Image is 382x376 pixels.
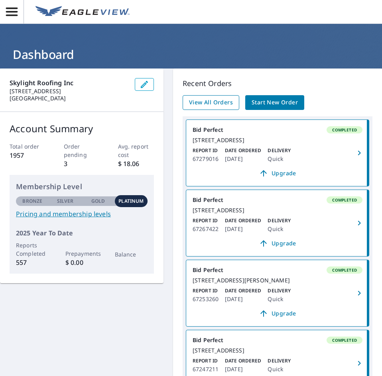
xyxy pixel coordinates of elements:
p: Bronze [22,198,42,205]
p: Report ID [193,357,219,364]
img: EV Logo [35,6,130,18]
div: Bid Perfect [193,266,362,274]
p: Quick [268,224,291,234]
a: Upgrade [193,307,362,320]
p: [DATE] [225,294,261,304]
p: 2025 Year To Date [16,228,148,238]
a: Bid PerfectCompleted[STREET_ADDRESS]Report ID67267422Date Ordered[DATE]DeliveryQuickUpgrade [186,190,369,256]
a: View All Orders [183,95,239,110]
p: 67253260 [193,294,219,304]
span: Upgrade [197,168,358,178]
p: Date Ordered [225,287,261,294]
span: Completed [327,197,362,203]
p: $ 0.00 [65,258,98,267]
p: Delivery [268,147,291,154]
p: [GEOGRAPHIC_DATA] [10,95,128,102]
p: [DATE] [225,224,261,234]
a: Upgrade [193,237,362,250]
p: Quick [268,154,291,164]
div: Bid Perfect [193,126,362,133]
p: [DATE] [225,154,261,164]
p: [STREET_ADDRESS] [10,88,128,95]
p: 1957 [10,151,46,160]
span: Start New Order [252,98,298,108]
p: Avg. report cost [118,142,154,159]
p: $ 18.06 [118,159,154,168]
a: Upgrade [193,167,362,180]
span: View All Orders [189,98,233,108]
p: Delivery [268,287,291,294]
span: Completed [327,267,362,273]
p: Platinum [118,198,144,205]
a: Pricing and membership levels [16,209,148,219]
p: Delivery [268,217,291,224]
p: 3 [64,159,100,168]
p: Prepayments [65,249,98,258]
p: Gold [91,198,105,205]
p: Date Ordered [225,357,261,364]
p: Delivery [268,357,291,364]
span: Completed [327,337,362,343]
div: Bid Perfect [193,337,362,344]
div: [STREET_ADDRESS] [193,207,362,214]
h1: Dashboard [10,46,372,63]
p: Order pending [64,142,100,159]
p: Date Ordered [225,147,261,154]
a: Start New Order [245,95,304,110]
p: Report ID [193,287,219,294]
div: [STREET_ADDRESS] [193,137,362,144]
p: Reports Completed [16,241,49,258]
p: 557 [16,258,49,267]
p: Account Summary [10,121,154,136]
p: Membership Level [16,181,148,192]
p: [DATE] [225,364,261,374]
p: Report ID [193,147,219,154]
a: EV Logo [31,1,134,23]
p: Total order [10,142,46,151]
div: Bid Perfect [193,196,362,204]
p: Balance [115,250,148,258]
a: Bid PerfectCompleted[STREET_ADDRESS][PERSON_NAME]Report ID67253260Date Ordered[DATE]DeliveryQuick... [186,260,369,326]
p: 67247211 [193,364,219,374]
p: Quick [268,364,291,374]
p: Skylight Roofing Inc [10,78,128,88]
p: Recent Orders [183,78,372,89]
p: Date Ordered [225,217,261,224]
p: Report ID [193,217,219,224]
span: Upgrade [197,239,358,248]
span: Completed [327,127,362,133]
p: Quick [268,294,291,304]
p: Silver [57,198,74,205]
a: Bid PerfectCompleted[STREET_ADDRESS]Report ID67279016Date Ordered[DATE]DeliveryQuickUpgrade [186,120,369,186]
div: [STREET_ADDRESS] [193,347,362,354]
span: Upgrade [197,309,358,318]
div: [STREET_ADDRESS][PERSON_NAME] [193,277,362,284]
p: 67279016 [193,154,219,164]
p: 67267422 [193,224,219,234]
